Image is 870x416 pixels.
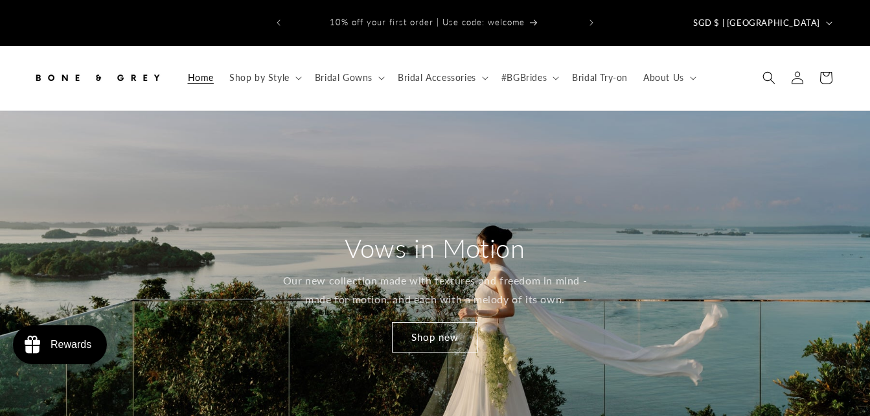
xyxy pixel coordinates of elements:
a: Bone and Grey Bridal [28,59,167,97]
summary: Shop by Style [222,64,307,91]
summary: About Us [635,64,702,91]
summary: Bridal Accessories [390,64,494,91]
h2: Vows in Motion [345,231,525,265]
span: Bridal Try-on [572,72,628,84]
img: Bone and Grey Bridal [32,64,162,92]
a: Bridal Try-on [564,64,635,91]
a: Home [180,64,222,91]
button: Previous announcement [264,10,293,35]
span: #BGBrides [501,72,547,84]
span: Shop by Style [229,72,290,84]
span: Bridal Accessories [398,72,476,84]
span: 10% off your first order | Use code: welcome [330,17,525,27]
span: About Us [643,72,684,84]
div: Rewards [51,339,91,351]
button: Next announcement [577,10,606,35]
span: Home [188,72,214,84]
span: SGD $ | [GEOGRAPHIC_DATA] [693,17,820,30]
span: Bridal Gowns [315,72,372,84]
summary: #BGBrides [494,64,564,91]
summary: Search [755,64,783,92]
p: Our new collection made with textures and freedom in mind - made for motion, and each with a melo... [281,272,589,309]
a: Shop new [392,322,478,352]
summary: Bridal Gowns [307,64,390,91]
button: SGD $ | [GEOGRAPHIC_DATA] [685,10,838,35]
